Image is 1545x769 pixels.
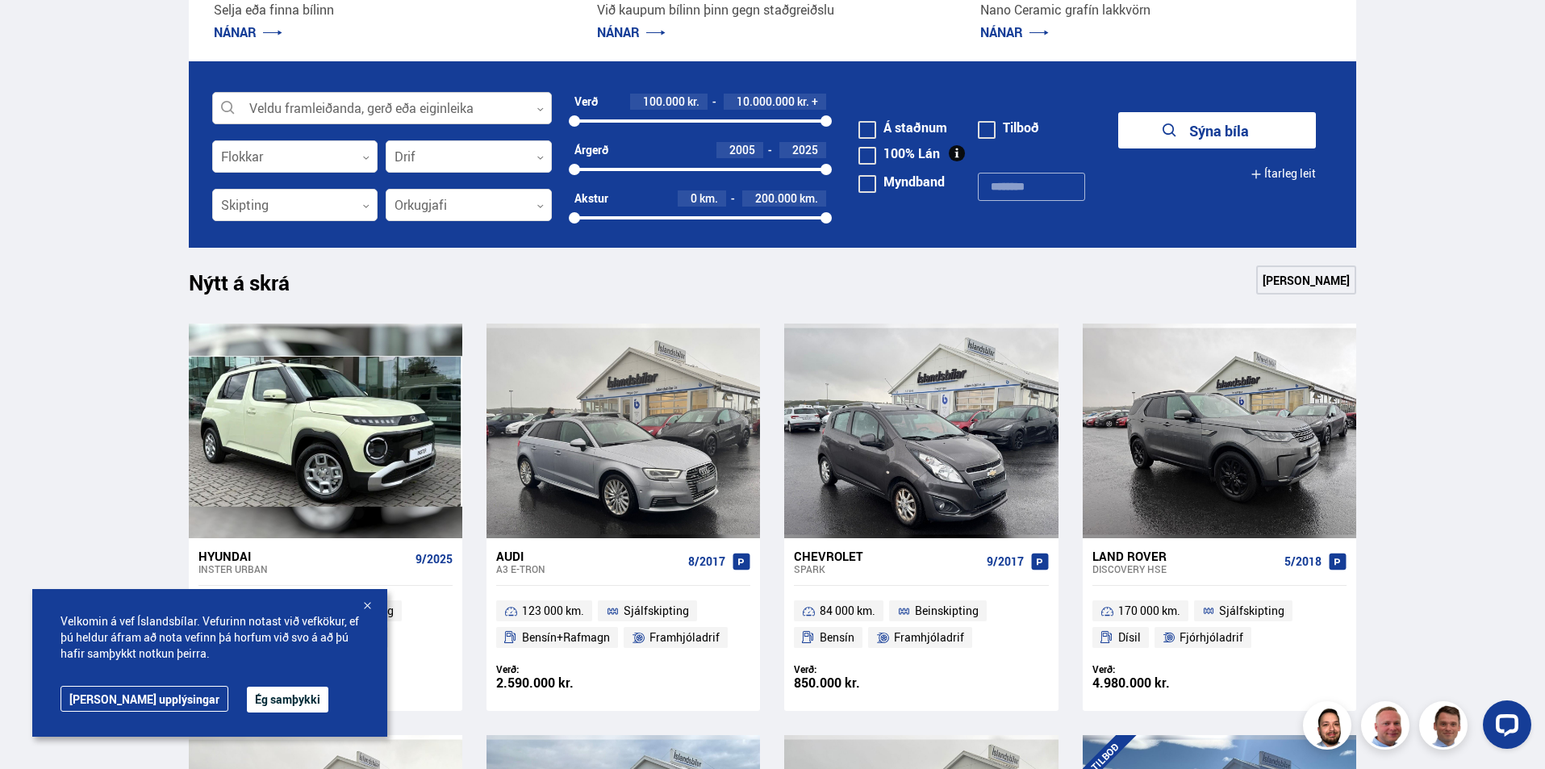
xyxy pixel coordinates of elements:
label: 100% Lán [858,147,940,160]
a: NÁNAR [980,23,1049,41]
span: 10.000.000 [737,94,795,109]
div: Árgerð [574,144,608,157]
div: Verð: [496,663,624,675]
div: Land Rover [1092,549,1278,563]
a: [PERSON_NAME] [1256,265,1356,295]
div: Verð [574,95,598,108]
label: Tilboð [978,121,1039,134]
span: 8/2017 [688,555,725,568]
span: 2005 [729,142,755,157]
a: NÁNAR [597,23,666,41]
span: 9/2017 [987,555,1024,568]
span: Beinskipting [915,601,979,621]
p: Nano Ceramic grafín lakkvörn [980,1,1331,19]
label: Á staðnum [858,121,947,134]
span: Framhjóladrif [894,628,964,647]
span: 170 000 km. [1118,601,1180,621]
span: + [812,95,818,108]
span: 100.000 [643,94,685,109]
span: 123 000 km. [522,601,584,621]
button: Ég samþykki [247,687,328,713]
div: Verð: [794,663,921,675]
span: Framhjóladrif [649,628,720,647]
img: siFngHWaQ9KaOqBr.png [1363,704,1412,752]
div: Audi [496,549,682,563]
span: km. [699,192,718,205]
span: Dísil [1118,628,1141,647]
span: Sjálfskipting [1219,601,1284,621]
span: 2025 [792,142,818,157]
a: Audi A3 E-TRON 8/2017 123 000 km. Sjálfskipting Bensín+Rafmagn Framhjóladrif Verð: 2.590.000 kr. [486,538,760,711]
div: Spark [794,563,979,575]
span: 5/2018 [1284,555,1322,568]
span: Velkomin á vef Íslandsbílar. Vefurinn notast við vefkökur, ef þú heldur áfram að nota vefinn þá h... [61,613,359,662]
div: 850.000 kr. [794,676,921,690]
label: Myndband [858,175,945,188]
span: 84 000 km. [820,601,875,621]
div: Akstur [574,192,608,205]
span: Bensín+Rafmagn [522,628,610,647]
a: NÁNAR [214,23,282,41]
div: Verð: [1092,663,1220,675]
a: [PERSON_NAME] upplýsingar [61,686,228,712]
img: FbJEzSuNWCJXmdc-.webp [1422,704,1470,752]
span: kr. [797,95,809,108]
img: nhp88E3Fdnt1Opn2.png [1305,704,1354,752]
span: Sjálfskipting [624,601,689,621]
span: Fjórhjóladrif [1180,628,1243,647]
div: Inster URBAN [198,563,409,575]
span: 0 [691,190,697,206]
button: Ítarleg leit [1251,156,1316,192]
div: A3 E-TRON [496,563,682,575]
a: Hyundai Inster URBAN 9/2025 Nýtt ökutæki Sjálfskipting Rafmagn Framhjóladrif Verð: 4.290.000 kr. [189,538,462,711]
p: Selja eða finna bílinn [214,1,565,19]
a: Chevrolet Spark 9/2017 84 000 km. Beinskipting Bensín Framhjóladrif Verð: 850.000 kr. [784,538,1058,711]
div: Discovery HSE [1092,563,1278,575]
a: Land Rover Discovery HSE 5/2018 170 000 km. Sjálfskipting Dísil Fjórhjóladrif Verð: 4.980.000 kr. [1083,538,1356,711]
iframe: LiveChat chat widget [1470,694,1538,762]
span: Bensín [820,628,854,647]
p: Við kaupum bílinn þinn gegn staðgreiðslu [597,1,948,19]
span: kr. [687,95,699,108]
span: 9/2025 [415,553,453,566]
div: Hyundai [198,549,409,563]
button: Sýna bíla [1118,112,1316,148]
div: 2.590.000 kr. [496,676,624,690]
div: 4.980.000 kr. [1092,676,1220,690]
div: Chevrolet [794,549,979,563]
span: km. [800,192,818,205]
h1: Nýtt á skrá [189,270,318,304]
span: 200.000 [755,190,797,206]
